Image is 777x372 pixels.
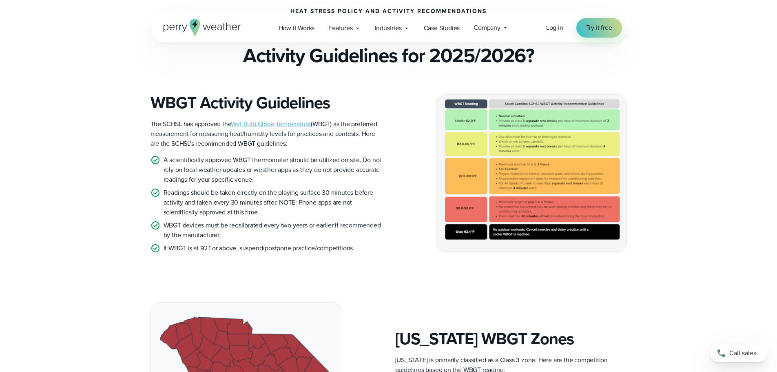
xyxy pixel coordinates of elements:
[710,344,767,362] a: Call sales
[290,8,487,15] h3: Heat Stress Policy and Activity Recommendations
[231,119,311,129] a: Wet Bulb Globe Temperature
[424,23,460,33] span: Case Studies
[375,23,402,33] span: Industries
[164,188,382,217] p: Readings should be taken directly on the playing surface 30 minutes before activity and taken eve...
[279,23,315,33] span: How it Works
[272,20,322,36] a: How it Works
[546,23,563,33] a: Log in
[576,18,622,38] a: Try it free
[546,23,563,32] span: Log in
[164,243,354,253] p: If WBGT is at 92.1 or above, suspend/postpone practice/competitions.
[474,23,500,33] span: Company
[417,20,467,36] a: Case Studies
[151,119,377,148] span: The SCHSL has approved the (WBGT) as the preferred measurement for measuring heat/humidity levels...
[436,95,626,251] img: South Carolina SCHSL WBGT Guidelines
[151,93,382,113] h3: WBGT Activity Guidelines
[151,21,627,67] h2: What are the SCHSL Heat Stress Activity Guidelines for 2025/2026?
[729,348,756,358] span: Call sales
[395,329,627,349] h3: [US_STATE] WBGT Zones
[164,155,382,185] p: A scientifically approved WBGT thermometer should be utilized on site. Do not rely on local weath...
[586,23,612,33] span: Try it free
[164,221,382,240] p: WBGT devices must be recalibrated every two years or earlier if recommended by the manufacturer.
[328,23,352,33] span: Features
